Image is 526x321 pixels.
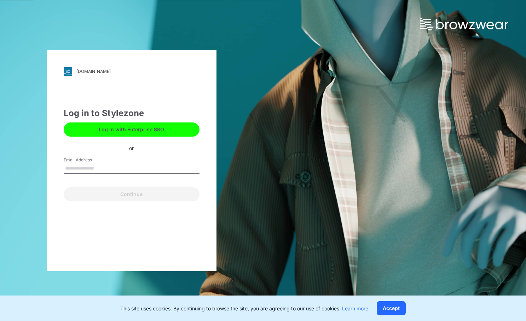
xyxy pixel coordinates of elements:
label: Email Address [64,157,113,163]
img: browzwear-logo.73288ffb.svg [420,18,508,30]
div: or [123,144,139,152]
button: Log in with Enterprise SSO [64,122,200,137]
a: [DOMAIN_NAME] [64,67,200,76]
p: This site uses cookies. By continuing to browse the site, you are agreeing to our use of cookies. [120,305,368,312]
a: Learn more [342,305,368,311]
div: [DOMAIN_NAME] [76,69,111,74]
img: svg+xml;base64,PHN2ZyB3aWR0aD0iMjgiIGhlaWdodD0iMjgiIHZpZXdCb3g9IjAgMCAyOCAyOCIgZmlsbD0ibm9uZSIgeG... [64,67,72,76]
div: Log in to Stylezone [64,107,200,120]
button: Accept [377,301,406,315]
